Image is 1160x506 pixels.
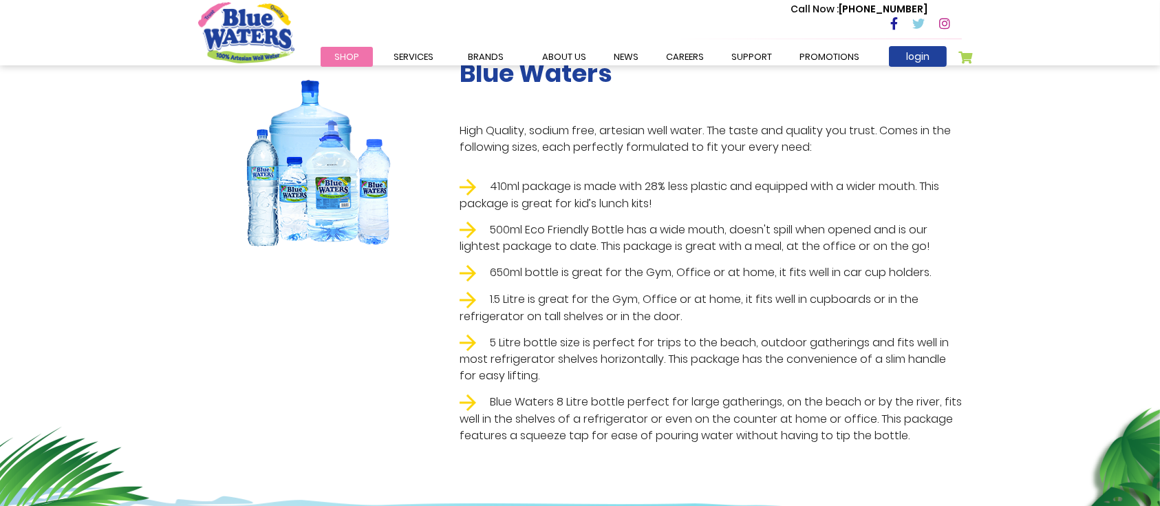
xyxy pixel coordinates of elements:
[198,2,294,63] a: store logo
[600,47,652,67] a: News
[460,123,962,156] p: High Quality, sodium free, artesian well water. The taste and quality you trust. Comes in the fol...
[786,47,873,67] a: Promotions
[460,178,962,212] li: 410ml package is made with 28% less plastic and equipped with a wider mouth. This package is grea...
[460,222,962,255] li: 500ml Eco Friendly Bottle has a wide mouth, doesn't spill when opened and is our lightest package...
[394,50,433,63] span: Services
[460,291,962,325] li: 1.5 Litre is great for the Gym, Office or at home, it fits well in cupboards or in the refrigerat...
[791,2,927,17] p: [PHONE_NUMBER]
[528,47,600,67] a: about us
[468,50,504,63] span: Brands
[791,2,839,16] span: Call Now :
[889,46,947,67] a: login
[460,59,962,88] h2: Blue Waters
[334,50,359,63] span: Shop
[652,47,718,67] a: careers
[460,335,962,385] li: 5 Litre bottle size is perfect for trips to the beach, outdoor gatherings and fits well in most r...
[460,264,962,282] li: 650ml bottle is great for the Gym, Office or at home, it fits well in car cup holders.
[460,394,962,444] li: Blue Waters 8 Litre bottle perfect for large gatherings, on the beach or by the river, fits well ...
[718,47,786,67] a: support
